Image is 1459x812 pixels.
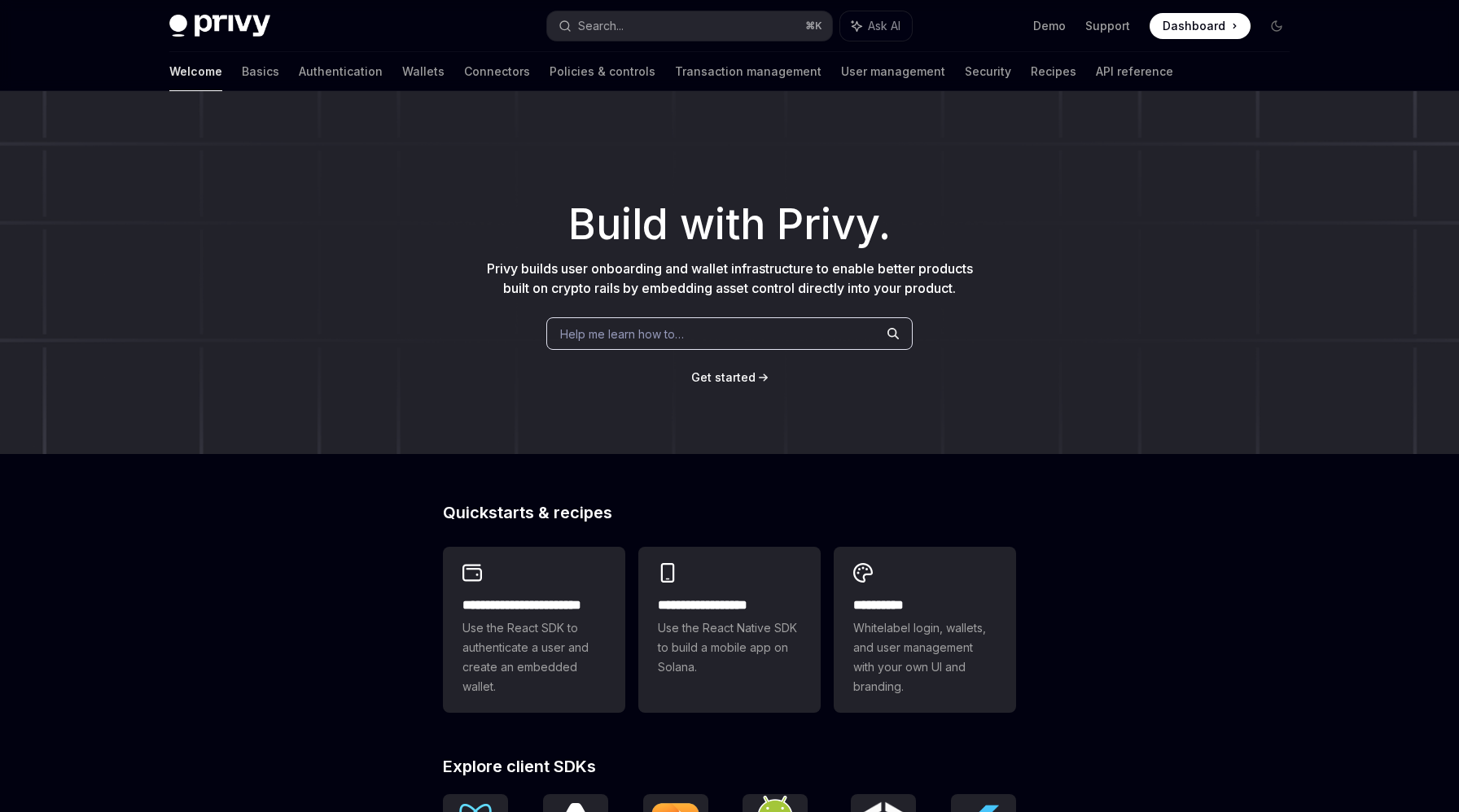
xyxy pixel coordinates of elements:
span: Quickstarts & recipes [443,504,612,521]
button: Ask AI [840,11,912,41]
a: Dashboard [1150,13,1251,39]
a: User management [841,52,945,91]
span: Use the React SDK to authenticate a user and create an embedded wallet. [462,618,606,696]
span: Get started [691,370,756,384]
span: ⌘ K [805,20,822,33]
span: Ask AI [868,18,900,34]
a: Security [965,52,1011,91]
a: Support [1085,18,1130,34]
span: Dashboard [1163,18,1225,34]
span: Help me learn how to… [560,325,684,343]
span: Explore client SDKs [443,758,596,775]
a: **** **** **** ***Use the React Native SDK to build a mobile app on Solana. [638,547,821,713]
a: Recipes [1031,52,1076,91]
span: Privy builds user onboarding and wallet infrastructure to enable better products built on crypto ... [487,260,973,296]
span: Build with Privy. [568,210,891,239]
span: Use the React Native SDK to build a mobile app on Solana. [658,618,801,677]
a: API reference [1096,52,1173,91]
a: Welcome [169,52,222,91]
div: Search... [578,16,624,36]
a: Wallets [402,52,445,91]
img: dark logo [169,15,270,37]
span: Whitelabel login, wallets, and user management with your own UI and branding. [853,618,997,696]
a: Basics [242,52,279,91]
a: Connectors [464,52,530,91]
a: Policies & controls [550,52,655,91]
button: Search...⌘K [547,11,832,41]
a: **** *****Whitelabel login, wallets, and user management with your own UI and branding. [834,547,1016,713]
a: Authentication [299,52,383,91]
a: Get started [691,369,756,386]
a: Demo [1033,18,1066,34]
button: Toggle dark mode [1264,13,1290,39]
a: Transaction management [675,52,822,91]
